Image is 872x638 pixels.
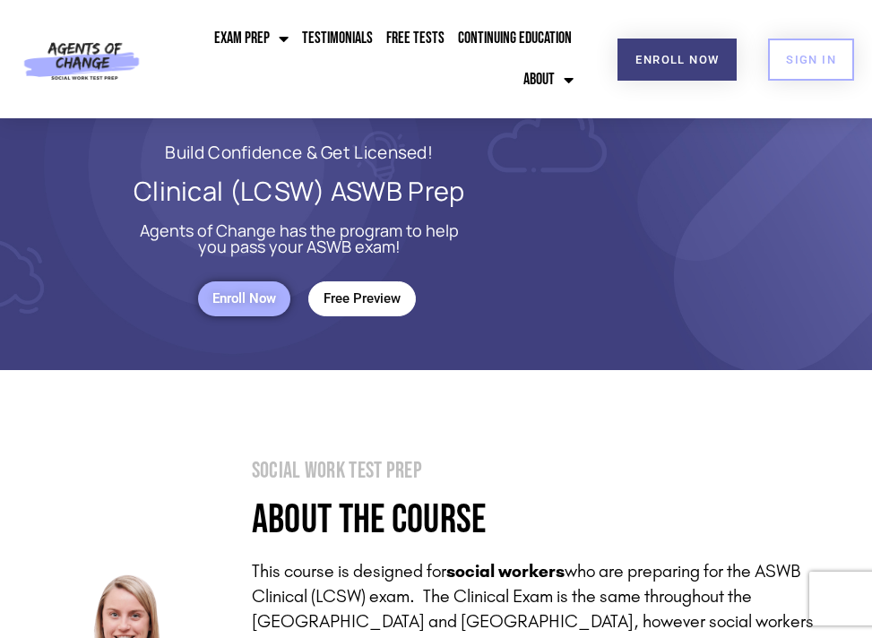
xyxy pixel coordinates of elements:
[446,560,565,582] strong: social workers
[519,59,578,100] a: About
[453,18,576,59] a: Continuing Education
[186,18,579,100] nav: Menu
[324,291,401,306] span: Free Preview
[298,18,377,59] a: Testimonials
[212,291,276,306] span: Enroll Now
[125,222,472,254] p: Agents of Change has the program to help you pass your ASWB exam!
[198,281,290,316] a: Enroll Now
[252,500,850,540] h4: About the Course
[635,54,719,65] span: Enroll Now
[252,460,850,482] h2: Social Work Test Prep
[45,144,553,160] h2: Build Confidence & Get Licensed!
[382,18,449,59] a: Free Tests
[308,281,416,316] a: Free Preview
[617,39,737,81] a: Enroll Now
[45,178,553,204] h1: Clinical (LCSW) ASWB Prep
[786,54,836,65] span: SIGN IN
[768,39,854,81] a: SIGN IN
[210,18,293,59] a: Exam Prep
